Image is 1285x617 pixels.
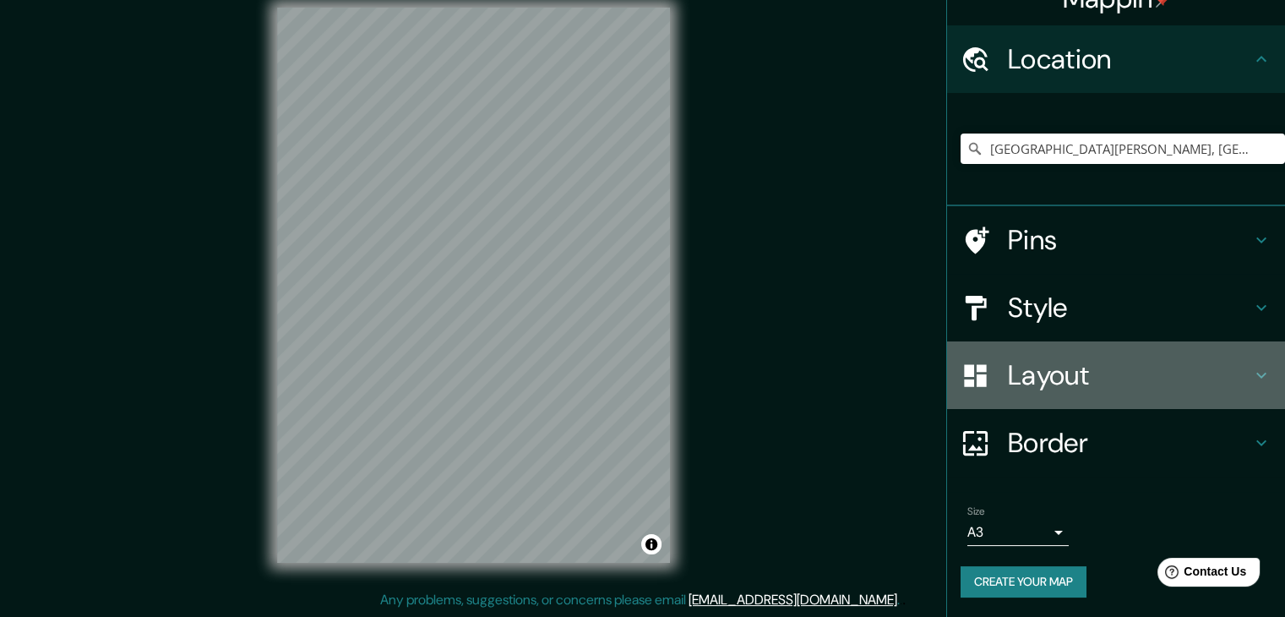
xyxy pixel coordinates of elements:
[900,590,902,610] div: .
[1008,291,1251,325] h4: Style
[1008,426,1251,460] h4: Border
[961,134,1285,164] input: Pick your city or area
[689,591,897,609] a: [EMAIL_ADDRESS][DOMAIN_NAME]
[902,590,906,610] div: .
[1008,42,1251,76] h4: Location
[967,519,1069,546] div: A3
[277,8,670,563] canvas: Map
[1135,551,1266,598] iframe: Help widget launcher
[380,590,900,610] p: Any problems, suggestions, or concerns please email .
[961,566,1086,598] button: Create your map
[947,341,1285,409] div: Layout
[641,534,662,554] button: Toggle attribution
[947,274,1285,341] div: Style
[1008,358,1251,392] h4: Layout
[1008,223,1251,257] h4: Pins
[947,409,1285,477] div: Border
[947,206,1285,274] div: Pins
[947,25,1285,93] div: Location
[967,505,985,519] label: Size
